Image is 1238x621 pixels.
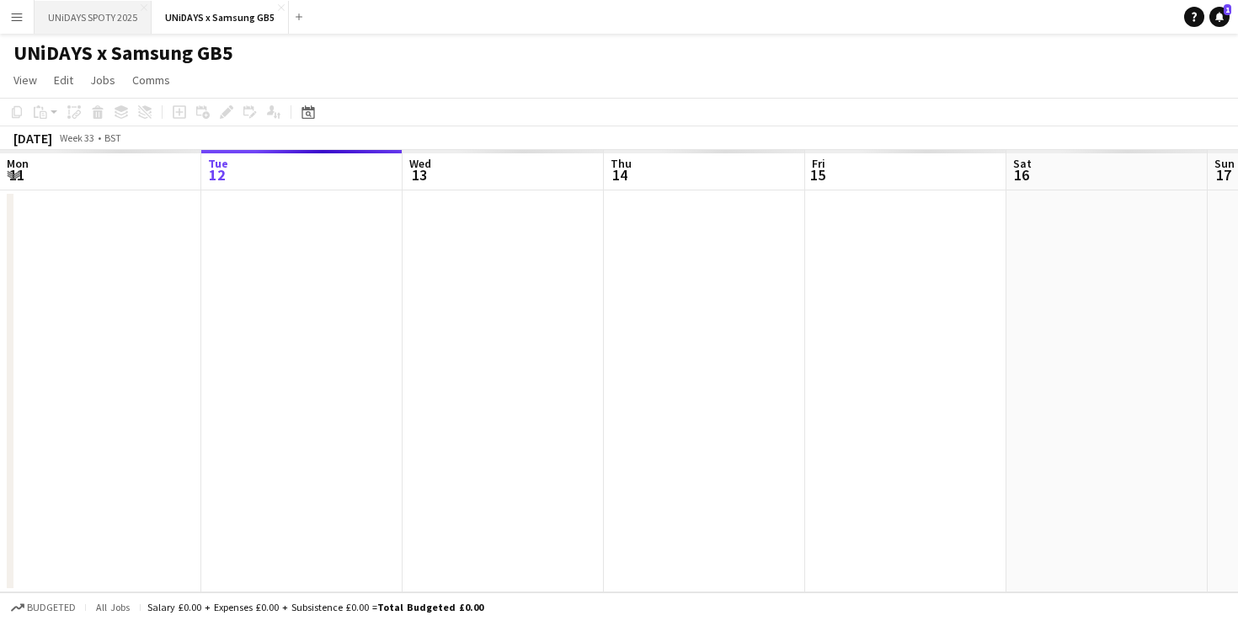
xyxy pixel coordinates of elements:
span: 11 [4,165,29,185]
span: Wed [409,156,431,171]
span: Jobs [90,72,115,88]
span: Mon [7,156,29,171]
h1: UNiDAYS x Samsung GB5 [13,40,233,66]
a: Jobs [83,69,122,91]
span: Sat [1013,156,1032,171]
a: 1 [1209,7,1230,27]
span: Thu [611,156,632,171]
button: UNiDAYS x Samsung GB5 [152,1,289,34]
span: 16 [1011,165,1032,185]
span: Fri [812,156,825,171]
div: BST [104,131,121,144]
span: 15 [809,165,825,185]
span: Total Budgeted £0.00 [377,601,483,613]
span: 14 [608,165,632,185]
span: Edit [54,72,73,88]
span: 1 [1224,4,1231,15]
span: Comms [132,72,170,88]
button: Budgeted [8,598,78,617]
div: [DATE] [13,130,52,147]
span: Sun [1214,156,1235,171]
span: Tue [208,156,228,171]
button: UNiDAYS SPOTY 2025 [35,1,152,34]
a: View [7,69,44,91]
span: All jobs [93,601,133,613]
a: Edit [47,69,80,91]
span: View [13,72,37,88]
span: 12 [205,165,228,185]
div: Salary £0.00 + Expenses £0.00 + Subsistence £0.00 = [147,601,483,613]
a: Comms [125,69,177,91]
span: Week 33 [56,131,98,144]
span: 13 [407,165,431,185]
span: 17 [1212,165,1235,185]
span: Budgeted [27,602,76,613]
